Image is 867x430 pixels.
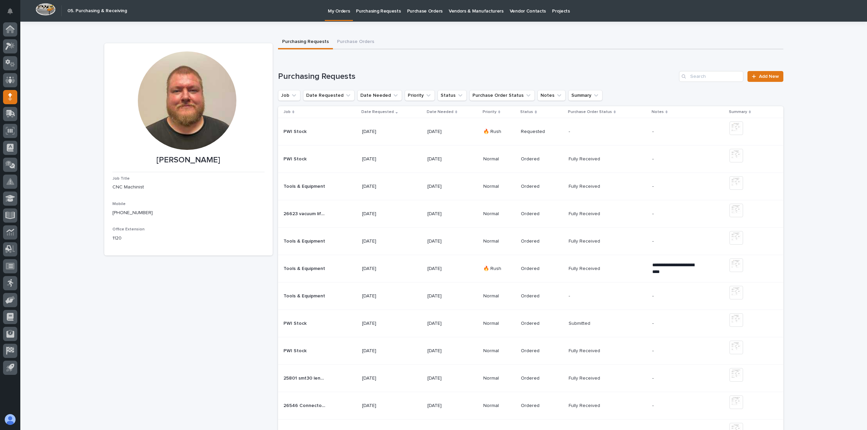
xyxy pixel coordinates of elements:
button: Status [438,90,467,101]
p: [DATE] [362,211,404,217]
p: Date Needed [427,108,453,116]
p: - [652,376,695,381]
tr: Tools & EquipmentTools & Equipment [DATE][DATE]NormalOrderedFully ReceivedFully Received - [278,228,783,255]
p: Ordered [521,211,563,217]
p: Requested [521,129,563,135]
p: Notes [652,108,664,116]
p: 26623 vacuum lifter door [283,210,327,217]
p: [DATE] [427,403,470,409]
p: - [569,128,571,135]
p: Normal [483,348,515,354]
p: Ordered [521,321,563,326]
p: Fully Received [569,182,601,189]
p: [PERSON_NAME] [112,155,265,165]
p: Fully Received [569,402,601,409]
p: Fully Received [569,210,601,217]
p: - [652,129,695,135]
p: Fully Received [569,155,601,162]
a: [PHONE_NUMBER] [112,210,153,215]
p: PWI Stock [283,128,308,135]
p: Date Requested [361,108,394,116]
p: Ordered [521,156,563,162]
p: Submitted [569,319,592,326]
p: [DATE] [362,184,404,189]
p: Fully Received [569,374,601,381]
p: Tools & Equipment [283,182,326,189]
h1: Purchasing Requests [278,72,677,82]
p: Normal [483,403,515,409]
p: [DATE] [427,348,470,354]
p: Normal [483,156,515,162]
p: - [652,403,695,409]
p: [DATE] [427,211,470,217]
div: Notifications [8,8,17,19]
p: PWI Stock [283,155,308,162]
p: - [652,239,695,244]
p: 🔥 Rush [483,129,515,135]
p: Normal [483,239,515,244]
tr: Tools & EquipmentTools & Equipment [DATE][DATE]NormalOrderedFully ReceivedFully Received - [278,173,783,200]
button: Purchase Order Status [469,90,535,101]
p: - [652,293,695,299]
p: [DATE] [362,403,404,409]
p: [DATE] [362,129,404,135]
p: Tools & Equipment [283,237,326,244]
button: Date Requested [303,90,355,101]
input: Search [679,71,743,82]
button: Purchase Orders [333,35,378,49]
tr: PWI StockPWI Stock [DATE][DATE]NormalOrderedFully ReceivedFully Received - [278,145,783,173]
p: [DATE] [362,321,404,326]
p: Purchase Order Status [568,108,612,116]
button: Priority [405,90,435,101]
tr: PWI StockPWI Stock [DATE][DATE]NormalOrderedSubmittedSubmitted - [278,310,783,337]
p: Tools & Equipment [283,292,326,299]
p: Normal [483,376,515,381]
p: [DATE] [362,156,404,162]
tr: PWI StockPWI Stock [DATE][DATE]🔥 RushRequested-- - [278,118,783,145]
p: [DATE] [427,266,470,272]
p: 🔥 Rush [483,266,515,272]
p: [DATE] [427,184,470,189]
p: - [652,156,695,162]
p: [DATE] [427,321,470,326]
p: [DATE] [362,293,404,299]
p: [DATE] [427,129,470,135]
img: Workspace Logo [36,3,56,16]
p: Job [283,108,291,116]
p: Ordered [521,376,563,381]
p: - [569,292,571,299]
p: - [652,184,695,189]
button: Notifications [3,4,17,18]
p: - [652,348,695,354]
p: Ordered [521,239,563,244]
p: Ordered [521,348,563,354]
p: Ordered [521,293,563,299]
tr: PWI StockPWI Stock [DATE][DATE]NormalOrderedFully ReceivedFully Received - [278,337,783,365]
span: Office Extension [112,227,145,231]
p: [DATE] [427,239,470,244]
p: Priority [483,108,496,116]
button: users-avatar [3,412,17,427]
p: [DATE] [362,376,404,381]
p: 26546 Connector Sleeve [283,402,327,409]
span: Mobile [112,202,126,206]
p: Normal [483,321,515,326]
p: - [652,321,695,326]
a: Add New [747,71,783,82]
p: [DATE] [427,293,470,299]
p: Fully Received [569,347,601,354]
h2: 05. Purchasing & Receiving [67,8,127,14]
button: Summary [568,90,602,101]
tr: 25801 smt30 lengthened shaft25801 smt30 lengthened shaft [DATE][DATE]NormalOrderedFully ReceivedF... [278,365,783,392]
p: Normal [483,293,515,299]
p: [DATE] [362,348,404,354]
p: PWI Stock [283,347,308,354]
p: [DATE] [362,266,404,272]
span: Job Title [112,177,130,181]
p: [DATE] [362,239,404,244]
p: [DATE] [427,156,470,162]
p: Normal [483,211,515,217]
p: CNC Machinist [112,184,265,191]
p: Status [520,108,533,116]
p: Ordered [521,266,563,272]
